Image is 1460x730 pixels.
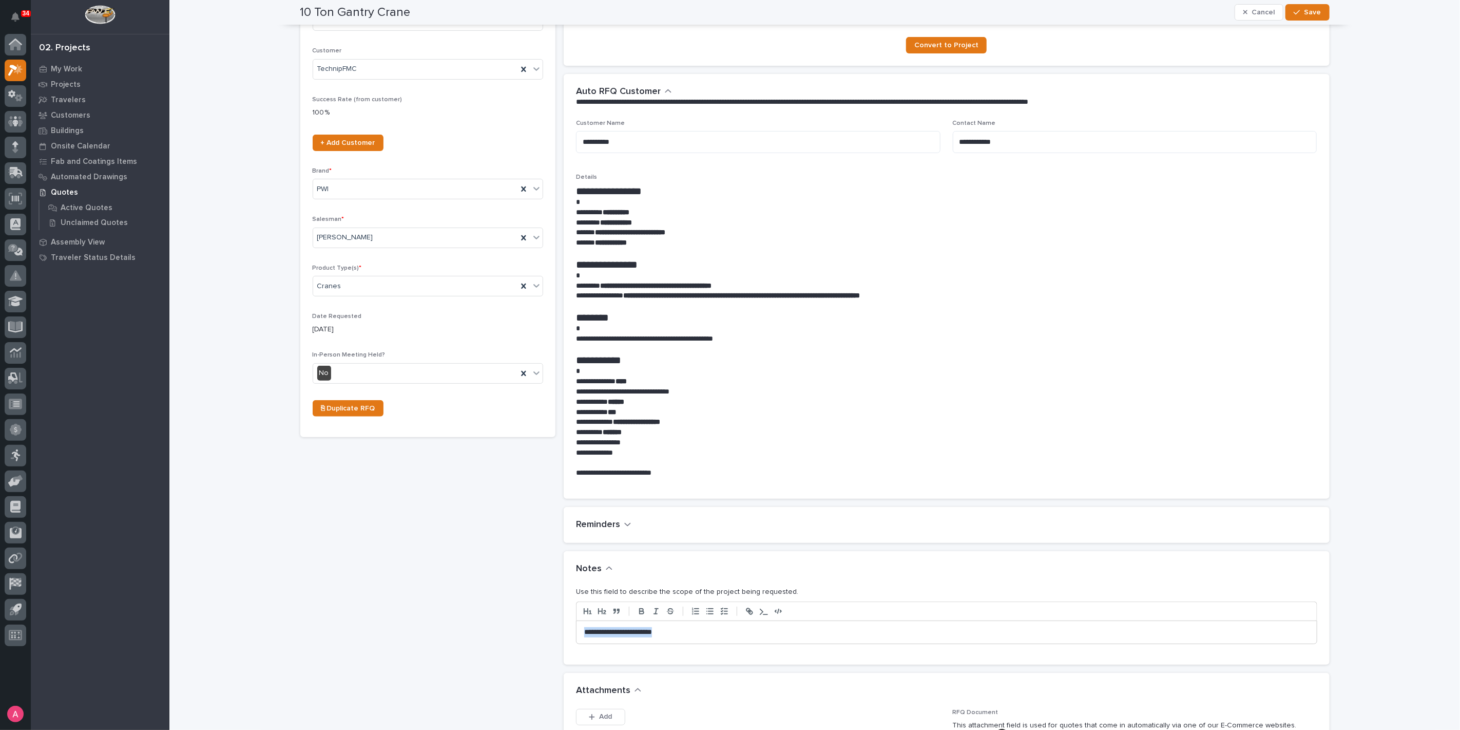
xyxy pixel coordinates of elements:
[576,86,672,98] button: Auto RFQ Customer
[321,139,375,146] span: + Add Customer
[576,685,630,697] h2: Attachments
[51,253,136,263] p: Traveler Status Details
[906,37,987,53] a: Convert to Project
[61,203,112,213] p: Active Quotes
[914,42,978,49] span: Convert to Project
[31,123,169,138] a: Buildings
[576,120,625,126] span: Customer Name
[31,107,169,123] a: Customers
[321,405,375,412] span: ⎘ Duplicate RFQ
[576,86,661,98] h2: Auto RFQ Customer
[317,64,357,74] span: TechnipFMC
[313,48,342,54] span: Customer
[1285,4,1329,21] button: Save
[51,142,110,151] p: Onsite Calendar
[599,712,612,721] span: Add
[5,6,26,28] button: Notifications
[40,215,169,230] a: Unclaimed Quotes
[31,154,169,169] a: Fab and Coatings Items
[576,709,625,725] button: Add
[51,111,90,120] p: Customers
[51,126,84,136] p: Buildings
[39,43,90,54] div: 02. Projects
[576,519,631,531] button: Reminders
[5,703,26,725] button: users-avatar
[51,188,78,197] p: Quotes
[31,234,169,250] a: Assembly View
[576,564,613,575] button: Notes
[51,238,105,247] p: Assembly View
[31,77,169,92] a: Projects
[313,324,543,335] p: [DATE]
[953,120,996,126] span: Contact Name
[61,218,128,228] p: Unclaimed Quotes
[953,709,998,716] span: RFQ Document
[313,313,362,320] span: Date Requested
[576,587,1317,597] p: Use this field to describe the scope of the project being requested.
[317,281,341,292] span: Cranes
[1304,8,1321,17] span: Save
[1235,4,1284,21] button: Cancel
[51,157,137,166] p: Fab and Coatings Items
[576,174,597,180] span: Details
[576,564,602,575] h2: Notes
[313,216,344,222] span: Salesman
[576,685,642,697] button: Attachments
[313,107,543,118] p: 100 %
[313,352,386,358] span: In-Person Meeting Held?
[313,265,362,271] span: Product Type(s)
[317,232,373,243] span: [PERSON_NAME]
[51,173,127,182] p: Automated Drawings
[31,169,169,184] a: Automated Drawings
[576,519,620,531] h2: Reminders
[317,184,329,195] span: PWI
[85,5,115,24] img: Workspace Logo
[31,184,169,200] a: Quotes
[313,135,383,151] a: + Add Customer
[31,61,169,77] a: My Work
[51,80,81,89] p: Projects
[313,97,402,103] span: Success Rate (from customer)
[13,12,26,29] div: Notifications34
[40,200,169,215] a: Active Quotes
[31,250,169,265] a: Traveler Status Details
[317,366,331,381] div: No
[1252,8,1275,17] span: Cancel
[31,92,169,107] a: Travelers
[51,96,86,105] p: Travelers
[313,168,332,174] span: Brand
[313,400,383,417] a: ⎘ Duplicate RFQ
[51,65,82,74] p: My Work
[300,5,411,20] h2: 10 Ton Gantry Crane
[31,138,169,154] a: Onsite Calendar
[23,10,29,17] p: 34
